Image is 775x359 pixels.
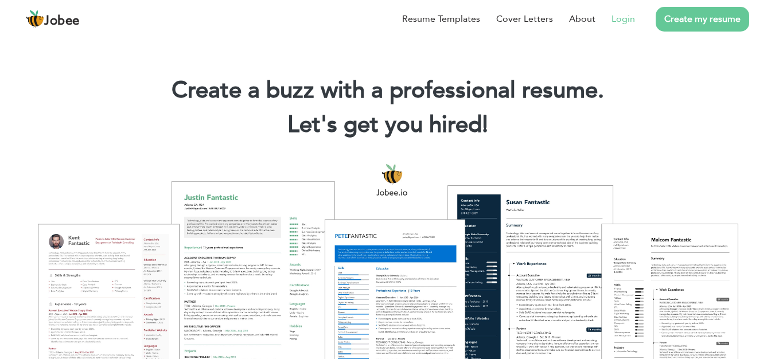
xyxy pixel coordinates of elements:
[26,10,80,28] a: Jobee
[17,76,758,106] h1: Create a buzz with a professional resume.
[344,109,488,141] span: get you hired!
[612,12,635,26] a: Login
[402,12,480,26] a: Resume Templates
[482,109,488,141] span: |
[17,110,758,140] h2: Let's
[44,15,80,28] span: Jobee
[26,10,44,28] img: jobee.io
[569,12,595,26] a: About
[656,7,749,32] a: Create my resume
[496,12,553,26] a: Cover Letters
